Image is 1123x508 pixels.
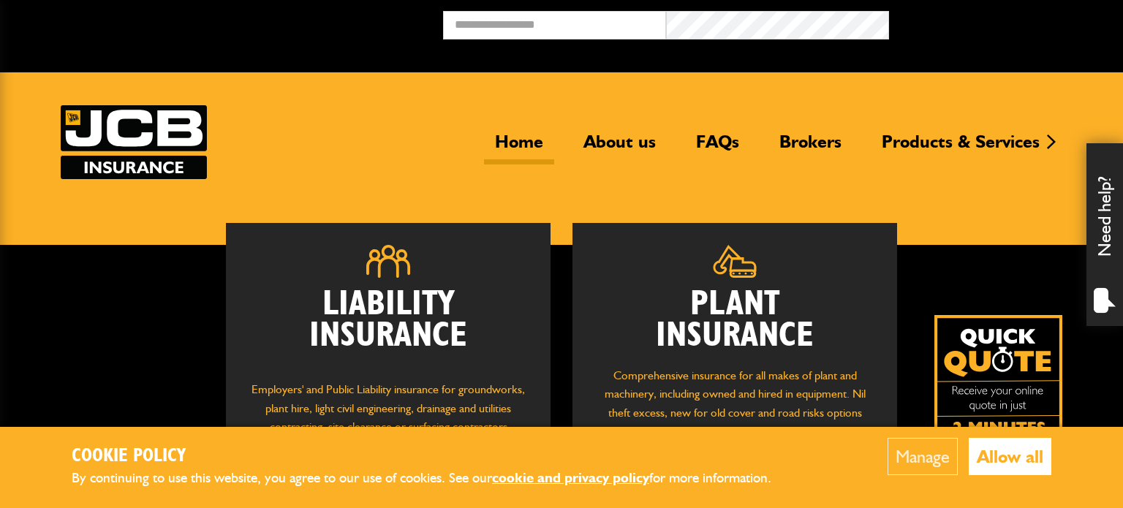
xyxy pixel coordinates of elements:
[72,445,795,468] h2: Cookie Policy
[768,131,852,164] a: Brokers
[1086,143,1123,326] div: Need help?
[594,366,875,441] p: Comprehensive insurance for all makes of plant and machinery, including owned and hired in equipm...
[934,315,1062,443] img: Quick Quote
[888,438,958,475] button: Manage
[871,131,1051,164] a: Products & Services
[61,105,207,179] img: JCB Insurance Services logo
[72,467,795,490] p: By continuing to use this website, you agree to our use of cookies. See our for more information.
[484,131,554,164] a: Home
[248,289,529,366] h2: Liability Insurance
[248,380,529,450] p: Employers' and Public Liability insurance for groundworks, plant hire, light civil engineering, d...
[934,315,1062,443] a: Get your insurance quote isn just 2-minutes
[61,105,207,179] a: JCB Insurance Services
[572,131,667,164] a: About us
[492,469,649,486] a: cookie and privacy policy
[685,131,750,164] a: FAQs
[594,289,875,352] h2: Plant Insurance
[969,438,1051,475] button: Allow all
[889,11,1112,34] button: Broker Login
